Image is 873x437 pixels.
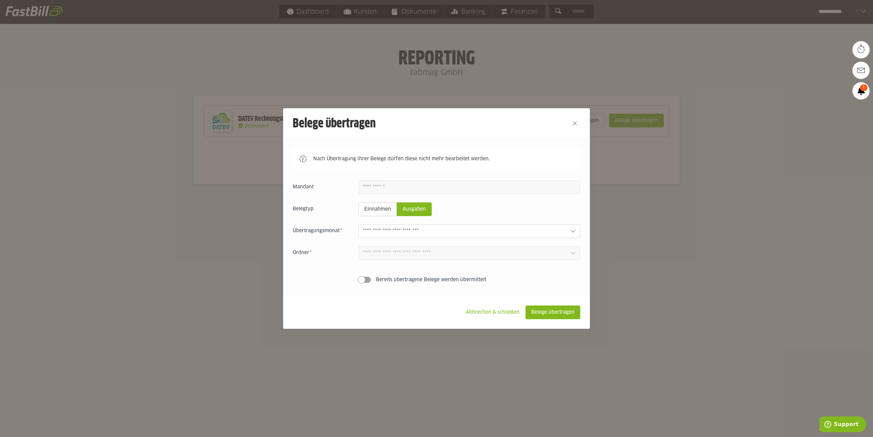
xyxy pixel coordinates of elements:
span: 1 [860,84,868,91]
sl-button: Abbrechen & schließen [460,305,526,319]
iframe: Öffnet ein Widget, in dem Sie weitere Informationen finden [820,416,866,434]
sl-switch: Bereits übertragene Belege werden übermittelt [293,276,580,283]
sl-button: Belege übertragen [526,305,580,319]
sl-radio-button: Ausgaben [397,202,432,216]
sl-radio-button: Einnahmen [358,202,397,216]
a: 1 [852,82,870,99]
